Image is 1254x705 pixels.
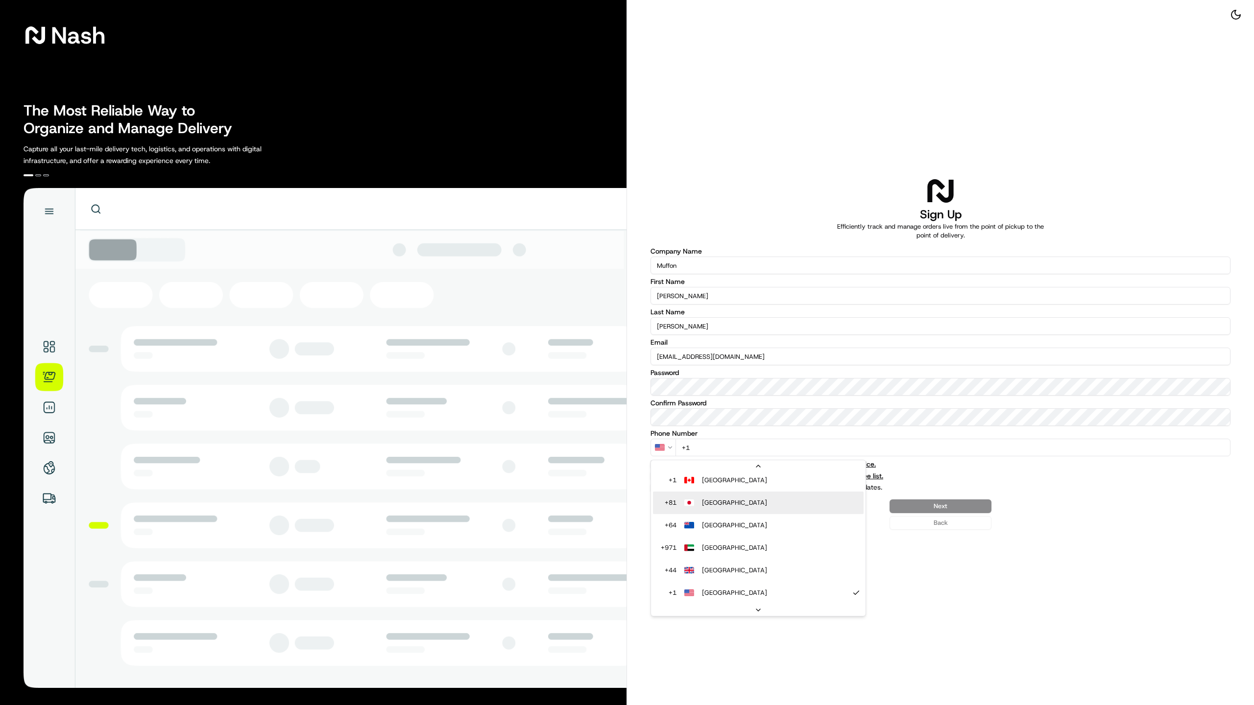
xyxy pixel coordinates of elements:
p: + 64 [661,521,676,530]
p: + 971 [661,543,676,552]
p: + 44 [661,566,676,575]
p: [GEOGRAPHIC_DATA] [702,498,767,507]
p: [GEOGRAPHIC_DATA] [702,588,767,597]
p: [GEOGRAPHIC_DATA] [702,476,767,485]
p: + 1 [661,476,676,485]
p: [GEOGRAPHIC_DATA] [702,521,767,530]
p: + 81 [661,498,676,507]
p: + 1 [661,588,676,597]
p: [GEOGRAPHIC_DATA] [702,543,767,552]
p: [GEOGRAPHIC_DATA] [702,566,767,575]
